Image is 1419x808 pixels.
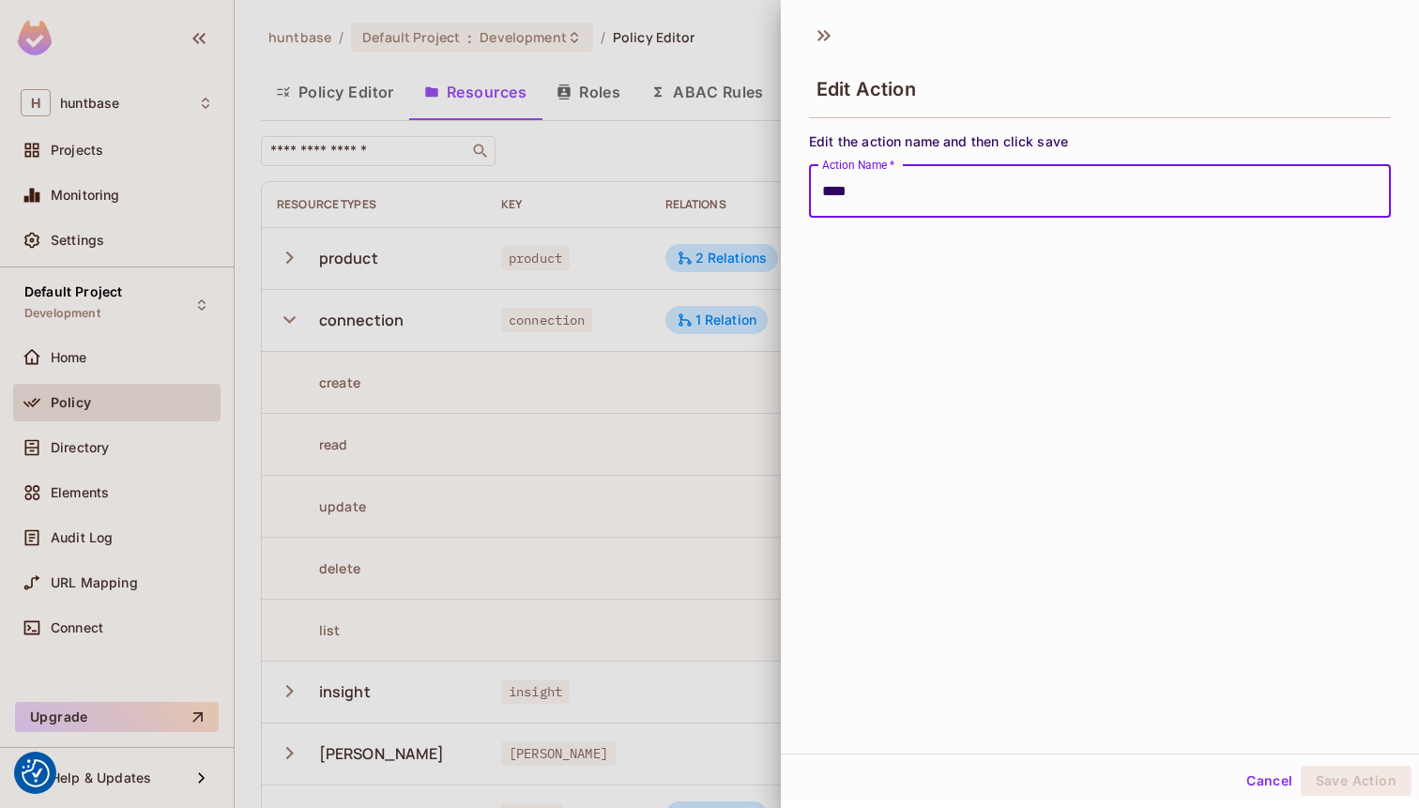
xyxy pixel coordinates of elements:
[822,157,894,173] label: Action Name
[1301,766,1411,796] button: Save Action
[816,78,916,100] span: Edit Action
[22,759,50,787] button: Consent Preferences
[809,132,1391,150] span: Edit the action name and then click save
[1239,766,1300,796] button: Cancel
[22,759,50,787] img: Revisit consent button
